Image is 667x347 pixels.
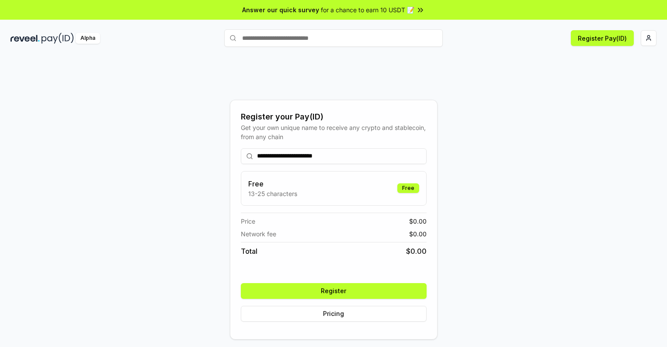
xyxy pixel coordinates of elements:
[571,30,634,46] button: Register Pay(ID)
[321,5,414,14] span: for a chance to earn 10 USDT 📝
[241,306,427,322] button: Pricing
[10,33,40,44] img: reveel_dark
[241,283,427,299] button: Register
[241,123,427,141] div: Get your own unique name to receive any crypto and stablecoin, from any chain
[409,229,427,238] span: $ 0.00
[241,217,255,226] span: Price
[406,246,427,256] span: $ 0.00
[242,5,319,14] span: Answer our quick survey
[397,183,419,193] div: Free
[76,33,100,44] div: Alpha
[409,217,427,226] span: $ 0.00
[241,111,427,123] div: Register your Pay(ID)
[248,189,297,198] p: 13-25 characters
[241,229,276,238] span: Network fee
[248,179,297,189] h3: Free
[42,33,74,44] img: pay_id
[241,246,257,256] span: Total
